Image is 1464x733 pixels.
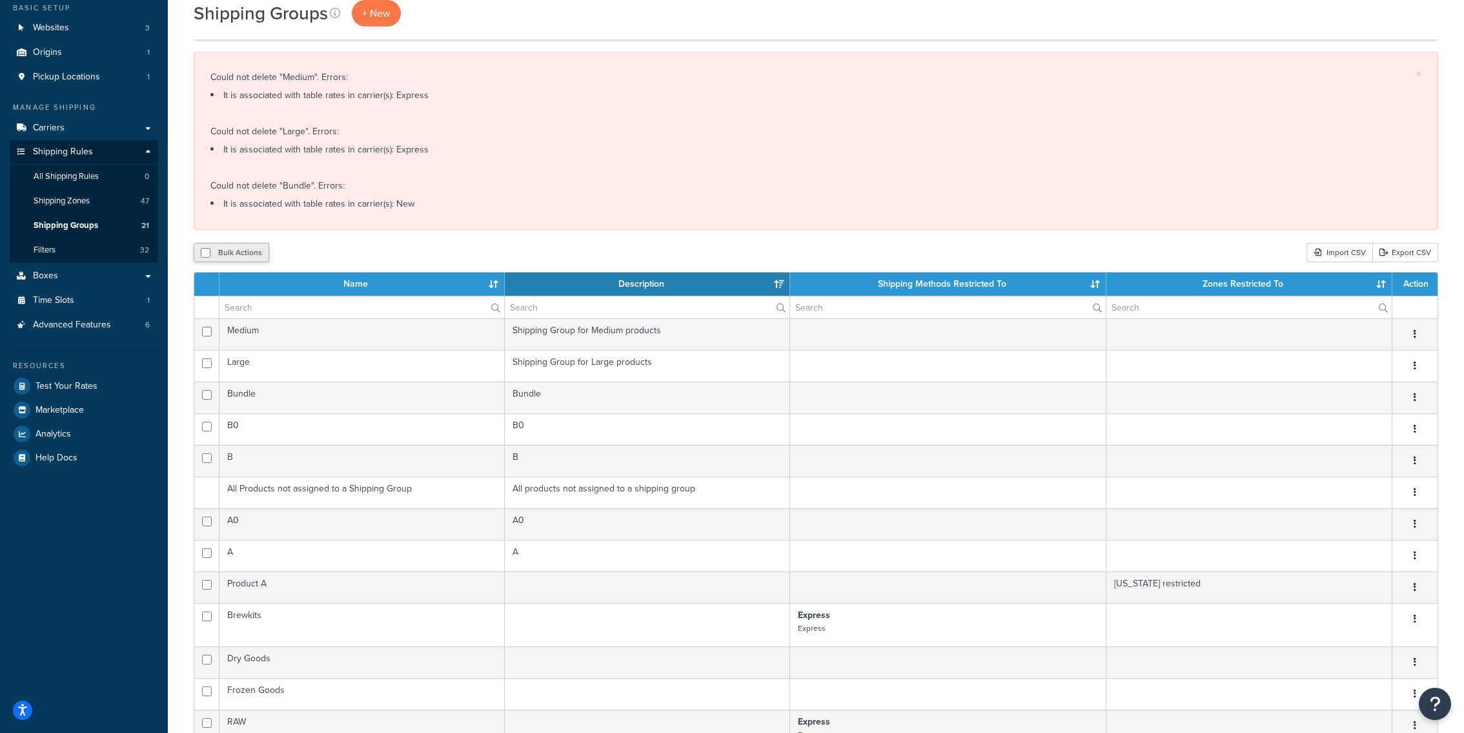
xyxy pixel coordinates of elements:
span: Marketplace [36,405,84,416]
span: Filters [34,245,56,256]
td: All products not assigned to a shipping group [505,477,790,508]
strong: Express [798,608,830,622]
span: Analytics [36,429,71,440]
a: All Shipping Rules 0 [10,165,158,189]
a: Pickup Locations 1 [10,65,158,89]
span: Shipping Rules [33,147,93,158]
input: Search [219,296,504,318]
td: Shipping Group for Medium products [505,318,790,350]
a: Help Docs [10,446,158,470]
strong: Express [798,715,830,728]
li: Advanced Features [10,313,158,337]
span: 6 [145,320,150,331]
span: 3 [145,23,150,34]
li: Pickup Locations [10,65,158,89]
button: Open Resource Center [1419,688,1451,720]
li: All Shipping Rules [10,165,158,189]
span: 32 [140,245,149,256]
span: Carriers [33,123,65,134]
span: All Shipping Rules [34,171,99,182]
span: Test Your Rates [36,381,97,392]
a: Export CSV [1372,243,1438,262]
td: Frozen Goods [219,678,505,710]
span: Help Docs [36,453,77,464]
td: Shipping Group for Large products [505,350,790,382]
li: Shipping Rules [10,140,158,263]
th: Name: activate to sort column ascending [219,273,505,296]
a: Shipping Zones 47 [10,189,158,213]
td: Large [219,350,505,382]
span: 1 [147,295,150,306]
td: [US_STATE] restricted [1106,572,1392,603]
td: B [219,445,505,477]
input: Search [1106,296,1392,318]
span: Shipping Groups [34,220,98,231]
span: Boxes [33,271,58,282]
input: Search [505,296,789,318]
a: Shipping Groups 21 [10,214,158,238]
span: Websites [33,23,69,34]
th: Description: activate to sort column ascending [505,273,790,296]
a: Carriers [10,116,158,140]
span: 1 [147,72,150,83]
a: Analytics [10,422,158,446]
h1: Shipping Groups [194,1,328,26]
th: Action [1392,273,1438,296]
a: × [1416,68,1421,79]
li: Filters [10,238,158,262]
td: A [505,540,790,572]
a: Filters 32 [10,238,158,262]
a: Shipping Rules [10,140,158,164]
li: Time Slots [10,289,158,313]
td: Brewkits [219,603,505,646]
td: A0 [505,508,790,540]
td: B [505,445,790,477]
span: Time Slots [33,295,74,306]
li: Shipping Groups [10,214,158,238]
span: 1 [147,47,150,58]
td: Product A [219,572,505,603]
li: Origins [10,41,158,65]
span: Advanced Features [33,320,111,331]
a: Test Your Rates [10,375,158,398]
span: 21 [141,220,149,231]
span: Shipping Zones [34,196,90,207]
input: Search [790,296,1106,318]
span: Pickup Locations [33,72,100,83]
span: Origins [33,47,62,58]
li: Shipping Zones [10,189,158,213]
a: Marketplace [10,398,158,422]
div: Import CSV [1306,243,1372,262]
th: Shipping Methods Restricted To: activate to sort column ascending [790,273,1106,296]
td: Dry Goods [219,646,505,678]
div: Resources [10,360,158,371]
td: A [219,540,505,572]
small: Express [798,623,826,634]
div: Basic Setup [10,3,158,14]
span: 0 [145,171,149,182]
li: It is associated with table rates in carrier(s): Express [210,87,1421,105]
div: Manage Shipping [10,102,158,113]
a: Boxes [10,264,158,288]
td: B0 [505,413,790,445]
div: Could not delete "Medium". Errors: Could not delete "Large". Errors: Could not delete "Bundle". E... [210,68,1421,213]
span: 47 [141,196,149,207]
li: It is associated with table rates in carrier(s): Express [210,141,1421,159]
a: Time Slots 1 [10,289,158,313]
td: A0 [219,508,505,540]
td: All Products not assigned to a Shipping Group [219,477,505,508]
button: Bulk Actions [194,243,269,262]
li: Websites [10,16,158,40]
span: + New [362,6,391,21]
a: Advanced Features 6 [10,313,158,337]
li: It is associated with table rates in carrier(s): New [210,195,1421,213]
a: Websites 3 [10,16,158,40]
td: B0 [219,413,505,445]
a: Origins 1 [10,41,158,65]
